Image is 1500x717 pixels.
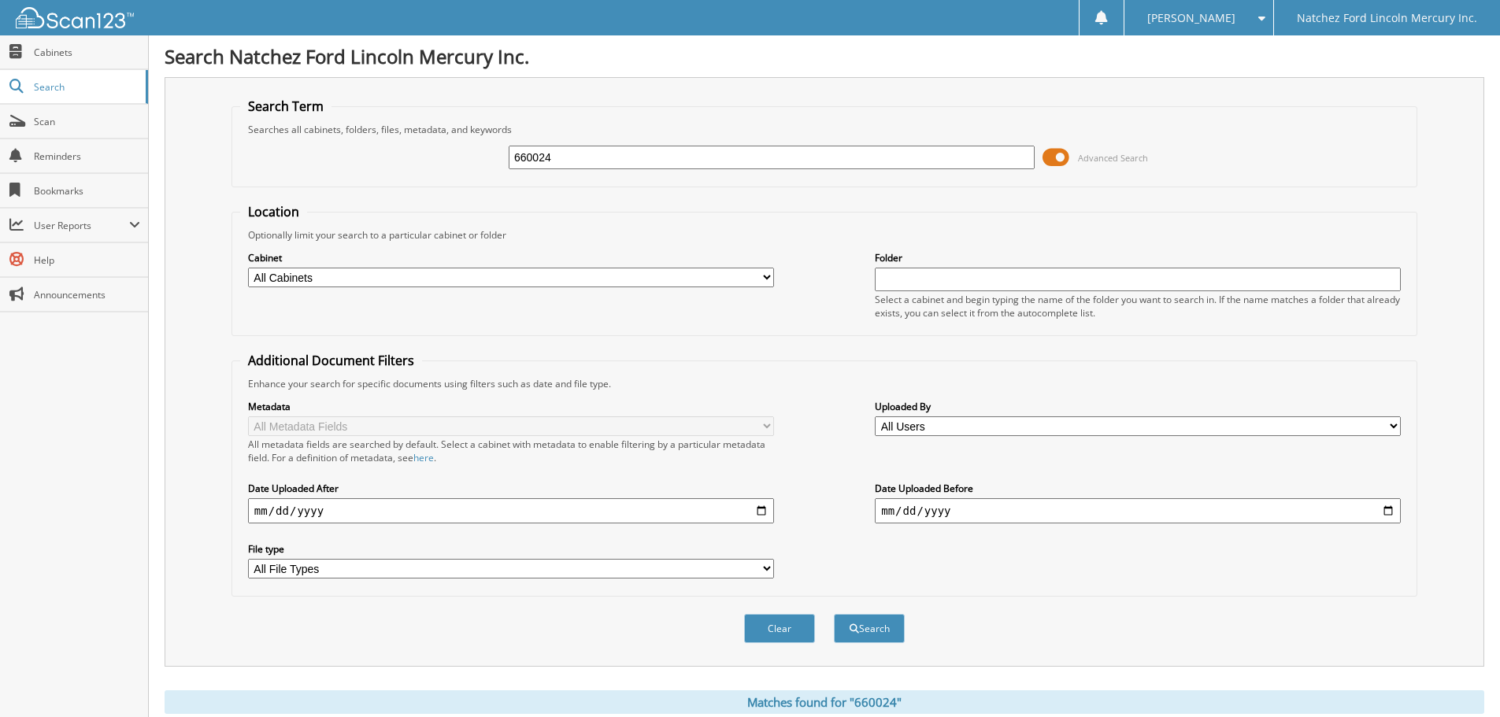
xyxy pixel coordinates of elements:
[165,43,1484,69] h1: Search Natchez Ford Lincoln Mercury Inc.
[834,614,905,643] button: Search
[875,400,1401,413] label: Uploaded By
[240,203,307,220] legend: Location
[248,251,774,264] label: Cabinet
[875,251,1401,264] label: Folder
[1297,13,1477,23] span: Natchez Ford Lincoln Mercury Inc.
[248,498,774,523] input: start
[413,451,434,464] a: here
[240,228,1409,242] div: Optionally limit your search to a particular cabinet or folder
[34,288,140,301] span: Announcements
[34,46,140,59] span: Cabinets
[240,98,331,115] legend: Search Term
[16,7,134,28] img: scan123-logo-white.svg
[1147,13,1235,23] span: [PERSON_NAME]
[165,690,1484,714] div: Matches found for "660024"
[875,482,1401,495] label: Date Uploaded Before
[34,115,140,128] span: Scan
[34,253,140,267] span: Help
[34,150,140,163] span: Reminders
[248,482,774,495] label: Date Uploaded After
[248,438,774,464] div: All metadata fields are searched by default. Select a cabinet with metadata to enable filtering b...
[1078,152,1148,164] span: Advanced Search
[744,614,815,643] button: Clear
[240,377,1409,390] div: Enhance your search for specific documents using filters such as date and file type.
[34,184,140,198] span: Bookmarks
[248,400,774,413] label: Metadata
[240,123,1409,136] div: Searches all cabinets, folders, files, metadata, and keywords
[34,219,129,232] span: User Reports
[34,80,138,94] span: Search
[248,542,774,556] label: File type
[240,352,422,369] legend: Additional Document Filters
[875,498,1401,523] input: end
[875,293,1401,320] div: Select a cabinet and begin typing the name of the folder you want to search in. If the name match...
